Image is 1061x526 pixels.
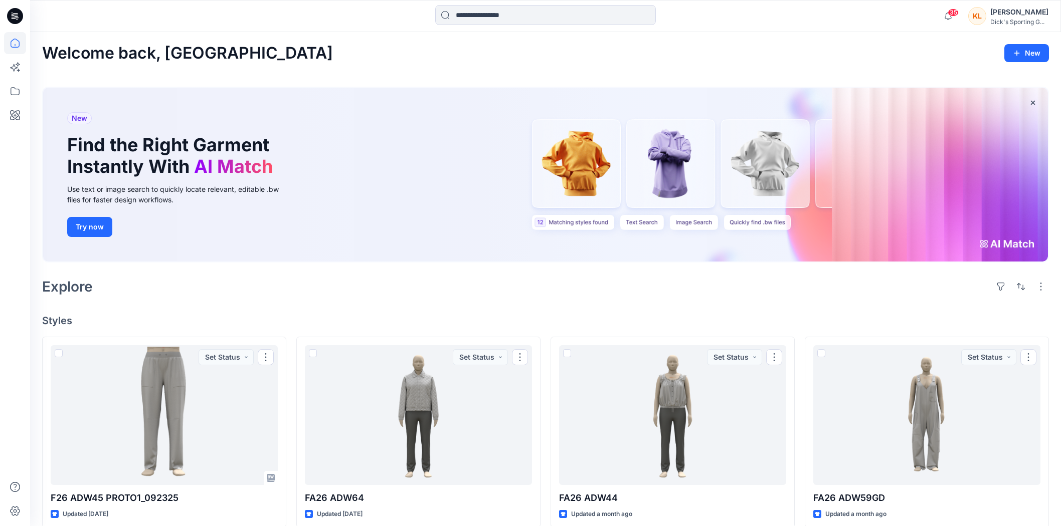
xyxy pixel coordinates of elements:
[559,345,786,484] a: FA26 ADW44
[67,134,278,177] h1: Find the Right Garment Instantly With
[305,491,532,505] p: FA26 ADW64
[559,491,786,505] p: FA26 ADW44
[72,112,87,124] span: New
[813,345,1040,484] a: FA26 ADW59GD
[948,9,959,17] span: 35
[990,6,1048,18] div: [PERSON_NAME]
[63,509,108,519] p: Updated [DATE]
[42,279,93,295] h2: Explore
[194,155,273,177] span: AI Match
[42,44,333,63] h2: Welcome back, [GEOGRAPHIC_DATA]
[67,184,293,205] div: Use text or image search to quickly locate relevant, editable .bw files for faster design workflows.
[990,18,1048,26] div: Dick's Sporting G...
[67,217,112,237] button: Try now
[813,491,1040,505] p: FA26 ADW59GD
[825,509,887,519] p: Updated a month ago
[51,345,278,484] a: F26 ADW45 PROTO1_092325
[1004,44,1049,62] button: New
[42,315,1049,327] h4: Styles
[51,491,278,505] p: F26 ADW45 PROTO1_092325
[571,509,632,519] p: Updated a month ago
[305,345,532,484] a: FA26 ADW64
[968,7,986,25] div: KL
[317,509,363,519] p: Updated [DATE]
